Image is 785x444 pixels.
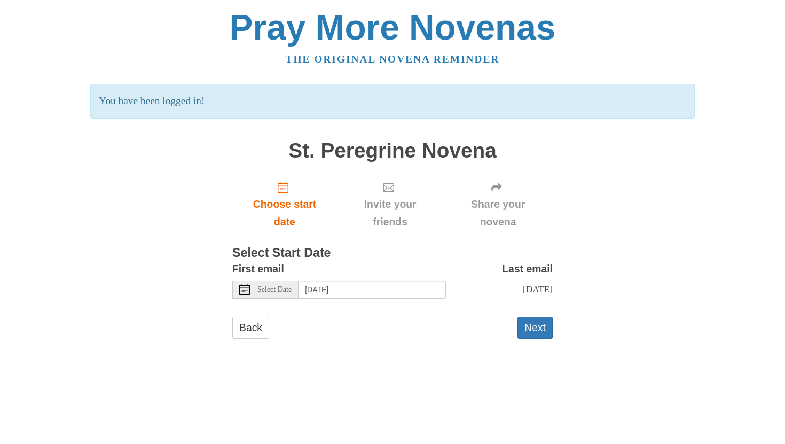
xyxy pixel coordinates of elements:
[232,139,553,162] h1: St. Peregrine Novena
[286,53,500,65] a: The original novena reminder
[232,173,337,236] a: Choose start date
[523,284,553,294] span: [DATE]
[243,196,326,231] span: Choose start date
[337,173,443,236] div: Click "Next" to confirm your start date first.
[232,246,553,260] h3: Select Start Date
[348,196,433,231] span: Invite your friends
[502,260,553,278] label: Last email
[443,173,553,236] div: Click "Next" to confirm your start date first.
[232,317,269,339] a: Back
[90,84,694,119] p: You have been logged in!
[232,260,284,278] label: First email
[257,286,292,293] span: Select Date
[454,196,542,231] span: Share your novena
[517,317,553,339] button: Next
[230,7,556,47] a: Pray More Novenas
